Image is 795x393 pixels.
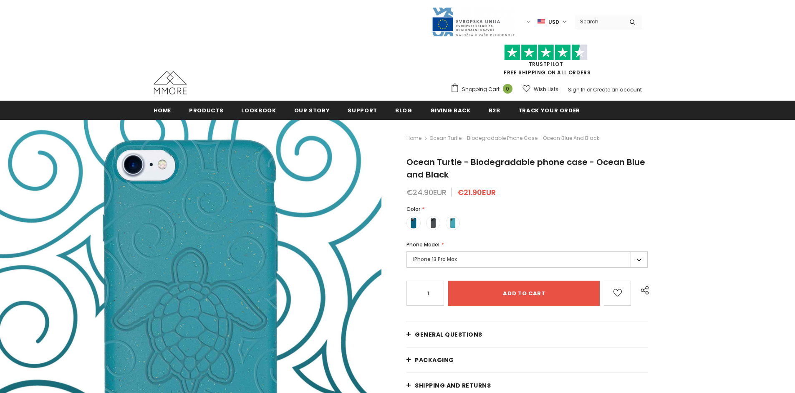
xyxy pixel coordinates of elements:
[432,18,515,25] a: Javni Razpis
[294,106,330,114] span: Our Story
[568,86,586,93] a: Sign In
[503,84,512,94] span: 0
[154,106,172,114] span: Home
[448,281,600,306] input: Add to cart
[462,85,500,94] span: Shopping Cart
[415,356,454,364] span: PACKAGING
[406,205,420,213] span: Color
[429,133,599,143] span: Ocean Turtle - Biodegradable phone case - Ocean Blue and Black
[575,15,623,28] input: Search Site
[534,85,558,94] span: Wish Lists
[348,101,377,119] a: support
[450,48,642,76] span: FREE SHIPPING ON ALL ORDERS
[504,44,588,61] img: Trust Pilot Stars
[518,106,580,114] span: Track your order
[294,101,330,119] a: Our Story
[189,106,223,114] span: Products
[587,86,592,93] span: or
[548,18,559,26] span: USD
[154,71,187,94] img: MMORE Cases
[406,241,439,248] span: Phone Model
[430,101,471,119] a: Giving back
[406,251,648,268] label: iPhone 13 Pro Max
[241,106,276,114] span: Lookbook
[450,83,517,96] a: Shopping Cart 0
[395,101,412,119] a: Blog
[489,106,500,114] span: B2B
[406,133,421,143] a: Home
[432,7,515,37] img: Javni Razpis
[406,322,648,347] a: General Questions
[189,101,223,119] a: Products
[522,82,558,96] a: Wish Lists
[593,86,642,93] a: Create an account
[348,106,377,114] span: support
[406,156,645,180] span: Ocean Turtle - Biodegradable phone case - Ocean Blue and Black
[406,187,447,198] span: €24.90EUR
[529,61,563,68] a: Trustpilot
[415,330,482,339] span: General Questions
[395,106,412,114] span: Blog
[457,187,496,198] span: €21.90EUR
[406,347,648,373] a: PACKAGING
[241,101,276,119] a: Lookbook
[430,106,471,114] span: Giving back
[489,101,500,119] a: B2B
[518,101,580,119] a: Track your order
[415,381,491,390] span: Shipping and returns
[538,18,545,25] img: USD
[154,101,172,119] a: Home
